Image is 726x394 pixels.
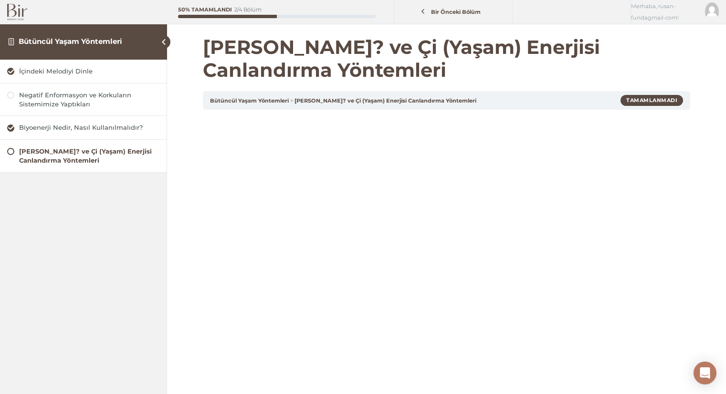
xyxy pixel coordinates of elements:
[234,7,262,12] div: 2/4 Bölüm
[203,117,690,391] iframe: Şuayip Dağıstanlı // Biyoenerji ve Alternatif Tıp Y&ouml;ntemleri // B&ouml;l&uuml;m 5 // Aura Ne...
[19,91,159,109] div: Negatif Enformasyon ve Korkuların Sistemimize Yaptıkları
[425,9,486,15] span: Bir Önceki Bölüm
[210,97,289,104] a: Bütüncül Yaşam Yöntemleri
[694,362,716,384] div: Open Intercom Messenger
[7,67,159,76] a: İçindeki Melodiyi Dinle
[295,97,476,104] a: [PERSON_NAME]? ve Çi (Yaşam) Enerjisi Canlandırma Yöntemleri
[7,4,27,21] img: Bir Logo
[631,0,698,23] span: Merhaba, rusan-fundagmail-com!
[7,147,159,165] a: [PERSON_NAME]? ve Çi (Yaşam) Enerjisi Canlandırma Yöntemleri
[19,147,159,165] div: [PERSON_NAME]? ve Çi (Yaşam) Enerjisi Canlandırma Yöntemleri
[19,37,122,46] a: Bütüncül Yaşam Yöntemleri
[19,67,159,76] div: İçindeki Melodiyi Dinle
[7,123,159,132] a: Biyoenerji Nedir, Nasıl Kullanılmalıdır?
[7,91,159,109] a: Negatif Enformasyon ve Korkuların Sistemimize Yaptıkları
[203,36,690,82] h1: [PERSON_NAME]? ve Çi (Yaşam) Enerjisi Canlandırma Yöntemleri
[19,123,159,132] div: Biyoenerji Nedir, Nasıl Kullanılmalıdır?
[178,7,232,12] div: 50% Tamamlandı
[621,95,683,105] div: Tamamlanmadı
[397,3,510,21] a: Bir Önceki Bölüm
